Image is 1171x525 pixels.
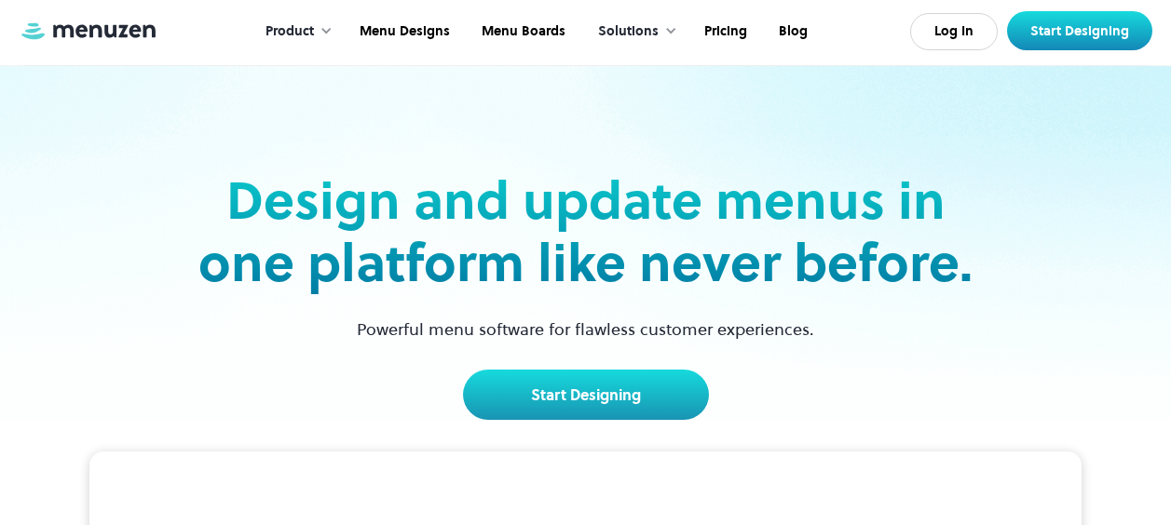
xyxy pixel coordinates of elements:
[687,3,761,61] a: Pricing
[761,3,822,61] a: Blog
[266,21,314,42] div: Product
[1007,11,1152,50] a: Start Designing
[334,316,837,342] p: Powerful menu software for flawless customer experiences.
[342,3,464,61] a: Menu Designs
[910,13,998,50] a: Log In
[463,370,709,420] a: Start Designing
[464,3,579,61] a: Menu Boards
[247,3,342,61] div: Product
[579,3,687,61] div: Solutions
[598,21,659,42] div: Solutions
[193,169,979,294] h2: Design and update menus in one platform like never before.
